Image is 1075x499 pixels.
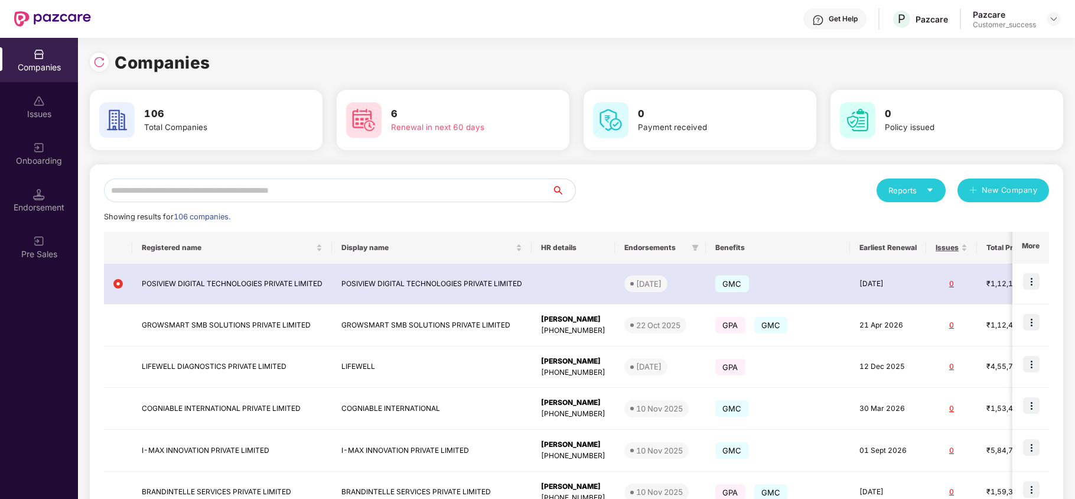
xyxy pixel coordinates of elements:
div: ₹4,55,766.74 [986,361,1045,372]
div: [PHONE_NUMBER] [541,451,605,462]
img: svg+xml;base64,PHN2ZyBpZD0iRHJvcGRvd24tMzJ4MzIiIHhtbG5zPSJodHRwOi8vd3d3LnczLm9yZy8yMDAwL3N2ZyIgd2... [1049,14,1058,24]
span: New Company [982,184,1038,196]
td: COGNIABLE INTERNATIONAL [332,388,532,430]
div: [PERSON_NAME] [541,356,605,367]
span: Endorsements [624,243,687,252]
th: Benefits [706,232,850,264]
span: plus [969,186,977,196]
div: Pazcare [916,14,948,25]
span: GPA [715,359,745,375]
td: 12 Dec 2025 [850,346,926,388]
div: [PERSON_NAME] [541,481,605,492]
img: icon [1023,481,1040,498]
h1: Companies [115,50,210,76]
button: search [551,179,576,202]
div: [DATE] [636,278,662,290]
img: svg+xml;base64,PHN2ZyB3aWR0aD0iMjAiIGhlaWdodD0iMjAiIHZpZXdCb3g9IjAgMCAyMCAyMCIgZmlsbD0ibm9uZSIgeG... [33,142,45,154]
img: icon [1023,314,1040,330]
div: Get Help [829,14,858,24]
td: POSIVIEW DIGITAL TECHNOLOGIES PRIVATE LIMITED [132,264,332,304]
div: [DATE] [636,361,662,372]
img: svg+xml;base64,PHN2ZyB4bWxucz0iaHR0cDovL3d3dy53My5vcmcvMjAwMC9zdmciIHdpZHRoPSI2MCIgaGVpZ2h0PSI2MC... [346,102,382,138]
div: 0 [936,487,967,498]
span: GMC [715,442,749,459]
img: svg+xml;base64,PHN2ZyBpZD0iUmVsb2FkLTMyeDMyIiB4bWxucz0iaHR0cDovL3d3dy53My5vcmcvMjAwMC9zdmciIHdpZH... [93,56,105,68]
img: New Pazcare Logo [14,11,91,27]
span: Total Premium [986,243,1037,252]
td: GROWSMART SMB SOLUTIONS PRIVATE LIMITED [332,304,532,346]
span: GMC [715,400,749,417]
img: svg+xml;base64,PHN2ZyBpZD0iSXNzdWVzX2Rpc2FibGVkIiB4bWxucz0iaHR0cDovL3d3dy53My5vcmcvMjAwMC9zdmciIH... [33,95,45,107]
span: GMC [715,276,749,292]
div: ₹1,53,400 [986,403,1045,414]
span: Registered name [142,243,314,252]
td: GROWSMART SMB SOLUTIONS PRIVATE LIMITED [132,304,332,346]
div: [PERSON_NAME] [541,397,605,409]
div: ₹5,84,746.64 [986,445,1045,456]
span: GMC [754,317,788,333]
img: svg+xml;base64,PHN2ZyB4bWxucz0iaHR0cDovL3d3dy53My5vcmcvMjAwMC9zdmciIHdpZHRoPSI2MCIgaGVpZ2h0PSI2MC... [840,102,875,138]
img: svg+xml;base64,PHN2ZyB4bWxucz0iaHR0cDovL3d3dy53My5vcmcvMjAwMC9zdmciIHdpZHRoPSIxMiIgaGVpZ2h0PSIxMi... [113,279,123,289]
span: search [551,186,575,195]
div: Policy issued [885,121,1024,134]
th: Issues [926,232,977,264]
img: svg+xml;base64,PHN2ZyB3aWR0aD0iMjAiIGhlaWdodD0iMjAiIHZpZXdCb3g9IjAgMCAyMCAyMCIgZmlsbD0ibm9uZSIgeG... [33,235,45,247]
td: I-MAX INNOVATION PRIVATE LIMITED [332,430,532,472]
div: [PHONE_NUMBER] [541,367,605,378]
div: 0 [936,278,967,290]
h3: 0 [885,106,1024,122]
div: [PHONE_NUMBER] [541,325,605,336]
th: HR details [532,232,615,264]
div: [PERSON_NAME] [541,439,605,451]
td: [DATE] [850,264,926,304]
div: [PERSON_NAME] [541,314,605,325]
td: LIFEWELL DIAGNOSTICS PRIVATE LIMITED [132,346,332,388]
th: Total Premium [977,232,1055,264]
div: 10 Nov 2025 [636,486,683,498]
div: [PHONE_NUMBER] [541,409,605,420]
div: 10 Nov 2025 [636,445,683,456]
td: 30 Mar 2026 [850,388,926,430]
div: Customer_success [973,20,1036,30]
button: plusNew Company [957,179,1049,202]
span: GPA [715,317,745,333]
th: Display name [332,232,532,264]
span: caret-down [926,186,934,194]
h3: 106 [144,106,284,122]
div: Pazcare [973,9,1036,20]
h3: 6 [391,106,530,122]
div: 0 [936,320,967,331]
div: 0 [936,403,967,414]
span: Showing results for [104,212,230,221]
div: ₹1,12,100 [986,278,1045,290]
div: Renewal in next 60 days [391,121,530,134]
th: Earliest Renewal [850,232,926,264]
div: ₹1,59,334.22 [986,487,1045,498]
img: icon [1023,356,1040,372]
td: POSIVIEW DIGITAL TECHNOLOGIES PRIVATE LIMITED [332,264,532,304]
span: 106 companies. [174,212,230,221]
img: icon [1023,439,1040,456]
span: filter [692,244,699,251]
img: icon [1023,273,1040,290]
th: Registered name [132,232,332,264]
div: 0 [936,361,967,372]
img: svg+xml;base64,PHN2ZyBpZD0iQ29tcGFuaWVzIiB4bWxucz0iaHR0cDovL3d3dy53My5vcmcvMjAwMC9zdmciIHdpZHRoPS... [33,48,45,60]
td: I-MAX INNOVATION PRIVATE LIMITED [132,430,332,472]
div: 10 Nov 2025 [636,403,683,414]
th: More [1012,232,1049,264]
td: COGNIABLE INTERNATIONAL PRIVATE LIMITED [132,388,332,430]
div: Reports [888,184,934,196]
td: 01 Sept 2026 [850,430,926,472]
span: P [898,12,905,26]
img: icon [1023,397,1040,414]
img: svg+xml;base64,PHN2ZyBpZD0iSGVscC0zMngzMiIgeG1sbnM9Imh0dHA6Ly93d3cudzMub3JnLzIwMDAvc3ZnIiB3aWR0aD... [812,14,824,26]
img: svg+xml;base64,PHN2ZyB3aWR0aD0iMTQuNSIgaGVpZ2h0PSIxNC41IiB2aWV3Qm94PSIwIDAgMTYgMTYiIGZpbGw9Im5vbm... [33,189,45,200]
td: LIFEWELL [332,346,532,388]
div: Payment received [638,121,777,134]
div: 22 Oct 2025 [636,319,680,331]
td: 21 Apr 2026 [850,304,926,346]
span: filter [689,241,701,255]
div: 0 [936,445,967,456]
span: Issues [936,243,959,252]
